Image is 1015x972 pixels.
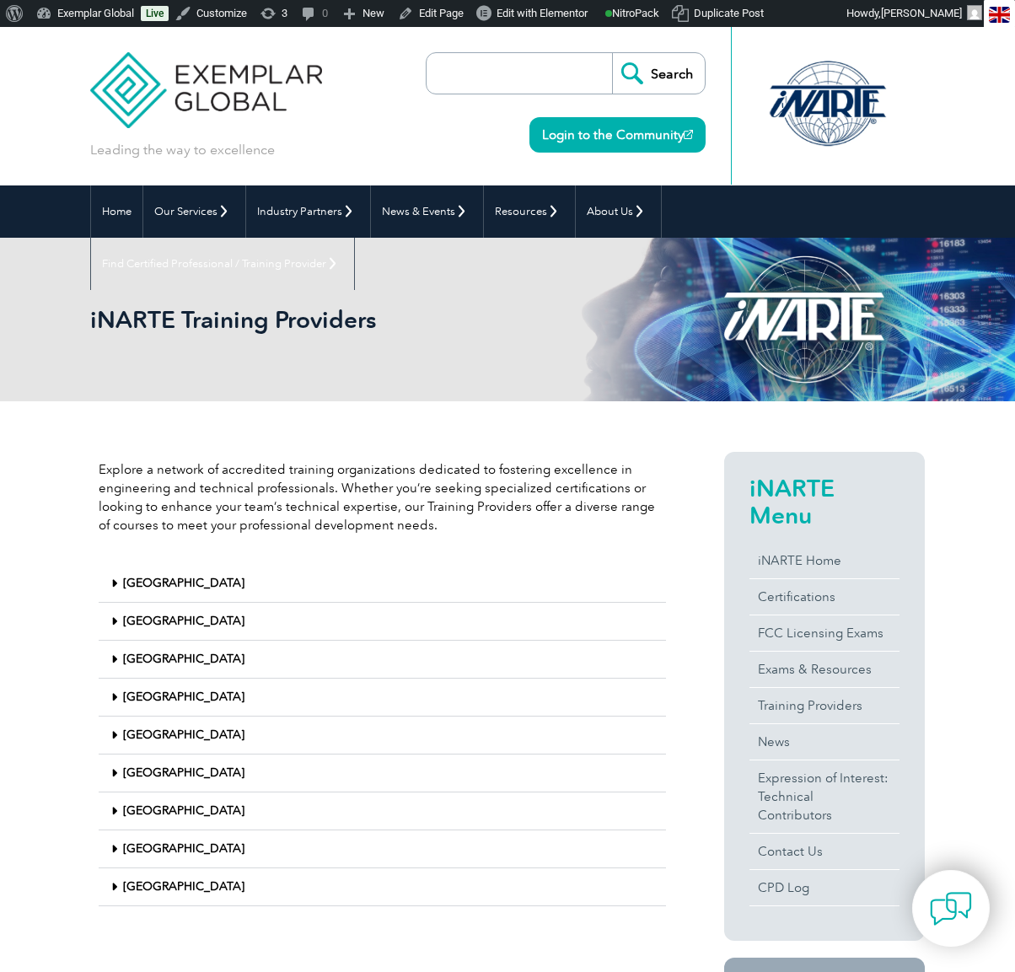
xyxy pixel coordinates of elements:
a: [GEOGRAPHIC_DATA] [123,803,244,818]
a: [GEOGRAPHIC_DATA] [123,765,244,780]
a: Exams & Resources [749,652,900,687]
a: Live [141,6,169,21]
a: iNARTE Home [749,543,900,578]
span: [PERSON_NAME] [881,7,962,19]
a: About Us [576,185,661,238]
img: contact-chat.png [930,888,972,930]
p: Leading the way to excellence [90,141,275,159]
a: [GEOGRAPHIC_DATA] [123,879,244,894]
a: [GEOGRAPHIC_DATA] [123,728,244,742]
input: Search [612,53,705,94]
a: News & Events [371,185,483,238]
h2: iNARTE Menu [749,475,900,529]
a: News [749,724,900,760]
img: Exemplar Global [90,27,322,128]
a: CPD Log [749,870,900,905]
div: [GEOGRAPHIC_DATA] [99,792,666,830]
a: Industry Partners [246,185,370,238]
a: Expression of Interest:Technical Contributors [749,760,900,833]
div: [GEOGRAPHIC_DATA] [99,717,666,755]
div: [GEOGRAPHIC_DATA] [99,565,666,603]
a: [GEOGRAPHIC_DATA] [123,690,244,704]
div: [GEOGRAPHIC_DATA] [99,679,666,717]
a: [GEOGRAPHIC_DATA] [123,614,244,628]
div: [GEOGRAPHIC_DATA] [99,868,666,906]
div: [GEOGRAPHIC_DATA] [99,755,666,792]
div: [GEOGRAPHIC_DATA] [99,641,666,679]
a: Certifications [749,579,900,615]
a: Home [91,185,142,238]
a: Our Services [143,185,245,238]
h1: iNARTE Training Providers [90,305,550,334]
a: [GEOGRAPHIC_DATA] [123,652,244,666]
div: [GEOGRAPHIC_DATA] [99,830,666,868]
a: Login to the Community [529,117,706,153]
img: en [989,7,1010,23]
a: Contact Us [749,834,900,869]
a: Resources [484,185,575,238]
div: [GEOGRAPHIC_DATA] [99,603,666,641]
a: Training Providers [749,688,900,723]
a: [GEOGRAPHIC_DATA] [123,576,244,590]
img: open_square.png [684,130,693,139]
a: Find Certified Professional / Training Provider [91,238,354,290]
a: [GEOGRAPHIC_DATA] [123,841,244,856]
a: FCC Licensing Exams [749,615,900,651]
span: Edit with Elementor [497,7,588,19]
p: Explore a network of accredited training organizations dedicated to fostering excellence in engin... [99,460,666,534]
